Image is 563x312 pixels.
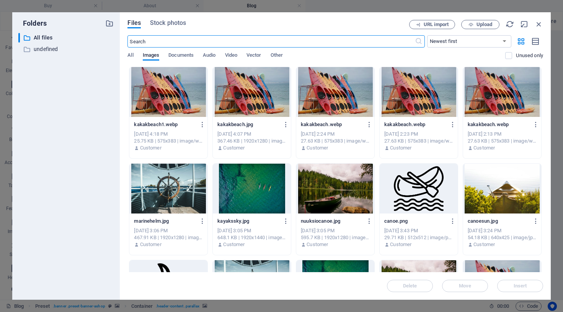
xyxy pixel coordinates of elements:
p: Customer [140,145,162,151]
p: Unused only [516,52,543,59]
div: [DATE] 3:05 PM [217,227,286,234]
div: 54.18 KB | 640x425 | image/jpeg [468,234,537,241]
div: 27.63 KB | 575x383 | image/webp [301,138,370,145]
p: Customer [140,241,162,248]
div: [DATE] 3:06 PM [134,227,203,234]
input: Search [127,35,414,48]
p: kakakbeach.webp [301,121,362,128]
span: Audio [203,51,215,61]
p: kakakbeach.jpg [217,121,279,128]
p: Customer [307,241,328,248]
div: ​ [18,33,20,43]
span: Vector [246,51,261,61]
span: All [127,51,133,61]
div: [DATE] 2:24 PM [301,131,370,138]
i: Close [535,20,543,28]
div: 27.63 KB | 575x383 | image/webp [468,138,537,145]
p: Customer [390,145,411,151]
div: [DATE] 3:43 PM [384,227,453,234]
div: [DATE] 4:18 PM [134,131,203,138]
div: [DATE] 4:07 PM [217,131,286,138]
p: Customer [307,145,328,151]
p: marinehelm.jpg [134,218,196,225]
div: 595.7 KB | 1920x1280 | image/jpeg [301,234,370,241]
p: Customer [223,145,245,151]
i: Minimize [520,20,529,28]
p: kakakbeach1.webp [134,121,196,128]
div: undefined [18,44,114,54]
p: Customer [223,241,245,248]
p: Customer [473,241,495,248]
div: 25.75 KB | 575x383 | image/webp [134,138,203,145]
p: canoe.png [384,218,446,225]
div: 467.91 KB | 1920x1280 | image/jpeg [134,234,203,241]
div: 29.71 KB | 512x512 | image/png [384,234,453,241]
span: Files [127,18,141,28]
button: Upload [461,20,499,29]
i: Reload [506,20,514,28]
div: 648.1 KB | 1920x1440 | image/jpeg [217,234,286,241]
p: Customer [473,145,495,151]
span: Images [143,51,160,61]
p: kayakssky.jpg [217,218,279,225]
p: nuuksiocanoe.jpg [301,218,362,225]
p: canoesun.jpg [468,218,529,225]
button: URL import [409,20,455,29]
span: URL import [424,22,449,27]
div: 367.46 KB | 1920x1280 | image/jpeg [217,138,286,145]
div: [DATE] 2:23 PM [384,131,453,138]
span: Other [271,51,283,61]
div: [DATE] 3:24 PM [468,227,537,234]
p: undefined [34,45,100,54]
p: Folders [18,18,47,28]
p: Customer [390,241,411,248]
p: kakakbeach.webp [384,121,446,128]
p: All files [34,33,100,42]
span: Video [225,51,237,61]
div: [DATE] 3:05 PM [301,227,370,234]
i: Create new folder [105,19,114,28]
span: Documents [168,51,194,61]
p: kakakbeach.webp [468,121,529,128]
span: Stock photos [150,18,186,28]
div: 27.63 KB | 575x383 | image/webp [384,138,453,145]
div: [DATE] 2:13 PM [468,131,537,138]
span: Upload [477,22,492,27]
